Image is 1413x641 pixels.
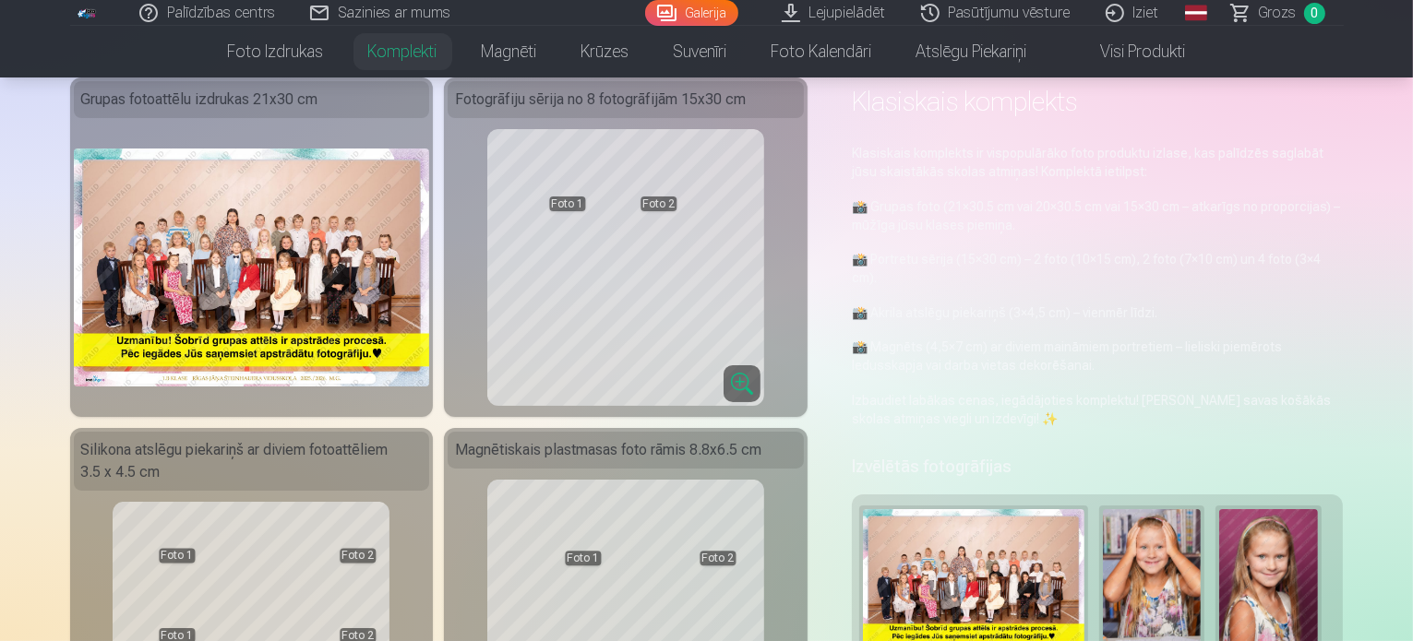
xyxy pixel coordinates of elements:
a: Visi produkti [1049,26,1208,77]
p: 📸 Magnēts (4,5×7 cm) ar diviem maināmiem portretiem – lieliski piemērots ledusskapja vai darba vi... [852,338,1344,374]
p: Izbaudiet labākas cenas, iegādājoties komplektu! [PERSON_NAME] savas košākās skolas atmiņas viegl... [852,391,1344,428]
a: Suvenīri [652,26,749,77]
a: Atslēgu piekariņi [894,26,1049,77]
div: Magnētiskais plastmasas foto rāmis 8.8x6.5 cm [448,432,804,469]
div: Silikona atslēgu piekariņš ar diviem fotoattēliem 3.5 x 4.5 cm [74,432,430,491]
h5: Izvēlētās fotogrāfijas [852,454,1012,480]
h1: Klasiskais komplekts [852,85,1344,118]
a: Krūzes [559,26,652,77]
a: Foto izdrukas [206,26,346,77]
a: Komplekti [346,26,460,77]
span: Grozs [1259,2,1297,24]
div: Fotogrāfiju sērija no 8 fotogrāfijām 15x30 cm [448,81,804,118]
p: 📸 Akrila atslēgu piekariņš (3×4,5 cm) – vienmēr līdzi. [852,303,1344,322]
span: 0 [1304,3,1325,24]
p: 📸 Portretu sērija (15×30 cm) – 2 foto (10×15 cm), 2 foto (7×10 cm) un 4 foto (3×4 cm). [852,250,1344,287]
p: 📸 Grupas foto (21×30.5 cm vai 20×30.5 cm vai 15×30 cm – atkarīgs no proporcijas) – mūžīga jūsu kl... [852,197,1344,234]
div: Grupas fotoattēlu izdrukas 21x30 cm [74,81,430,118]
a: Magnēti [460,26,559,77]
p: Klasiskais komplekts ir vispopulārāko foto produktu izlase, kas palīdzēs saglabāt jūsu skaistākās... [852,144,1344,181]
img: /fa1 [78,7,98,18]
a: Foto kalendāri [749,26,894,77]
